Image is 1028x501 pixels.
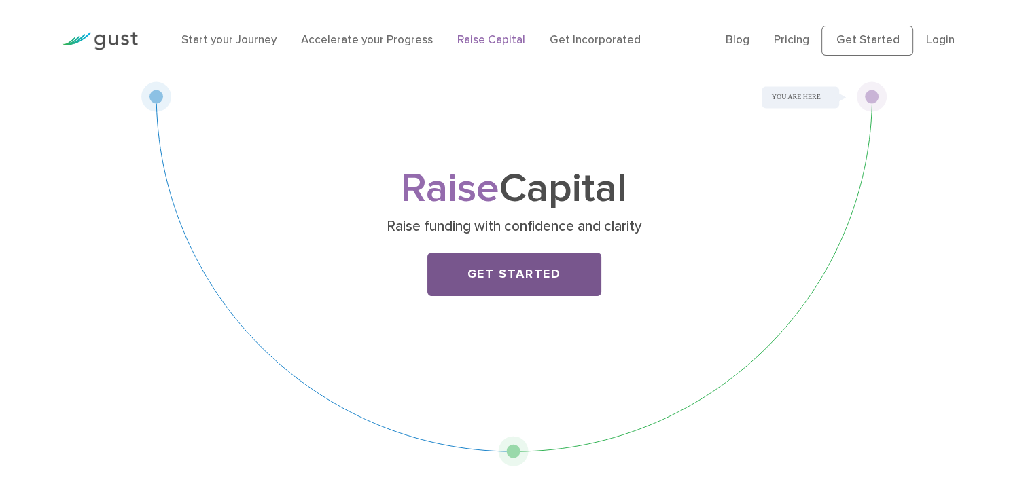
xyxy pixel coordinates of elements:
a: Blog [726,33,749,47]
a: Get Incorporated [550,33,641,47]
a: Start your Journey [181,33,277,47]
a: Login [925,33,954,47]
a: Accelerate your Progress [301,33,433,47]
img: Gust Logo [62,32,138,50]
a: Get Started [821,26,913,56]
span: Raise [401,164,499,212]
p: Raise funding with confidence and clarity [251,217,777,236]
a: Raise Capital [457,33,525,47]
a: Pricing [774,33,809,47]
h1: Capital [246,170,783,208]
a: Get Started [427,253,601,296]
